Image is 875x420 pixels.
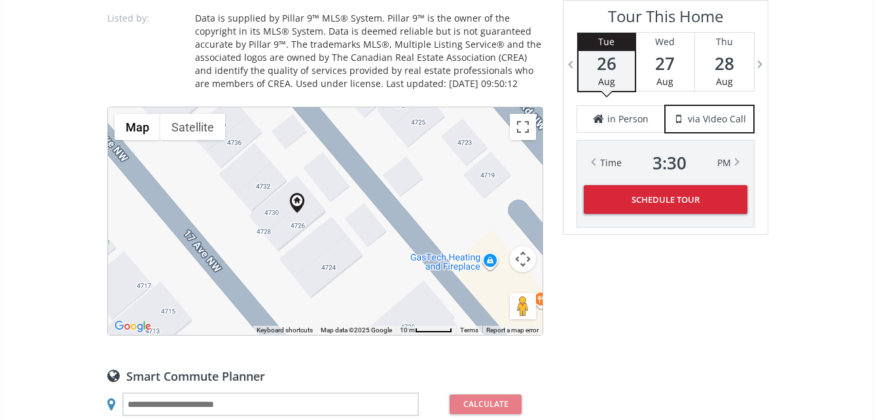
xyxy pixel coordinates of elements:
button: Schedule Tour [584,185,747,214]
a: Open this area in Google Maps (opens a new window) [111,318,154,335]
div: Thu [695,33,754,51]
span: 28 [695,54,754,73]
a: Terms [460,326,478,334]
div: Time PM [600,154,731,172]
button: Toggle fullscreen view [510,114,536,140]
button: Show street map [115,114,160,140]
button: Map camera controls [510,246,536,272]
h3: Tour This Home [577,7,755,32]
span: 26 [579,54,635,73]
div: Smart Commute Planner [107,368,543,383]
img: Google [111,318,154,335]
button: Keyboard shortcuts [257,326,313,335]
div: Wed [636,33,694,51]
span: Aug [716,75,733,88]
span: Map data ©2025 Google [321,326,392,334]
div: Data is supplied by Pillar 9™ MLS® System. Pillar 9™ is the owner of the copyright in its MLS® Sy... [195,12,543,90]
a: Report a map error [486,326,539,334]
button: Map Scale: 10 m per 53 pixels [396,326,456,335]
span: Aug [656,75,673,88]
button: Show satellite imagery [160,114,225,140]
button: Calculate [450,394,522,414]
span: in Person [607,113,649,126]
span: 27 [636,54,694,73]
span: 10 m [400,326,415,334]
span: via Video Call [688,113,746,126]
p: Listed by: [107,12,186,25]
span: Aug [598,75,615,88]
button: Drag Pegman onto the map to open Street View [510,293,536,319]
div: Tue [579,33,635,51]
span: 3 : 30 [652,154,687,172]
